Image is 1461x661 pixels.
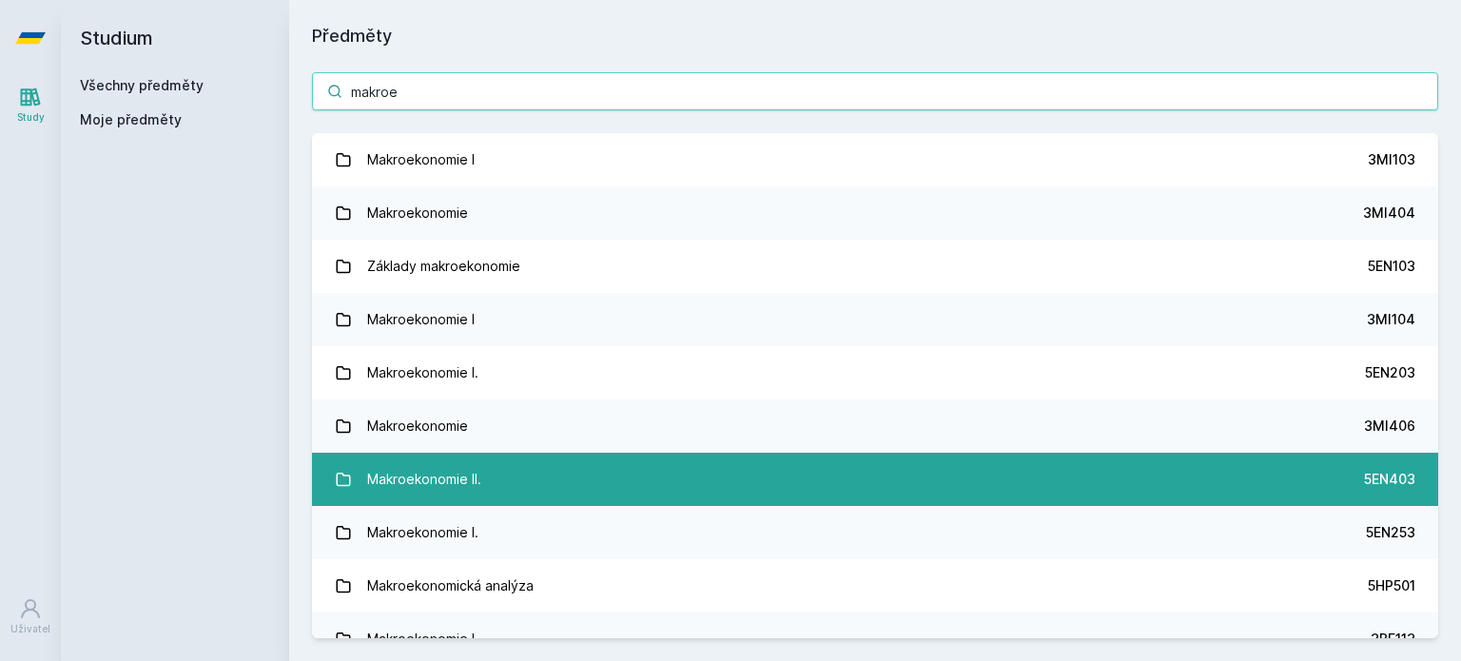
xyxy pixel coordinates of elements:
[1364,470,1415,489] div: 5EN403
[1366,523,1415,542] div: 5EN253
[1364,417,1415,436] div: 3MI406
[1367,310,1415,329] div: 3MI104
[312,346,1438,399] a: Makroekonomie I. 5EN203
[312,399,1438,453] a: Makroekonomie 3MI406
[312,453,1438,506] a: Makroekonomie II. 5EN403
[1371,630,1415,649] div: 3BE113
[312,72,1438,110] input: Název nebo ident předmětu…
[10,622,50,636] div: Uživatel
[312,23,1438,49] h1: Předměty
[312,240,1438,293] a: Základy makroekonomie 5EN103
[367,301,475,339] div: Makroekonomie I
[1368,257,1415,276] div: 5EN103
[1368,150,1415,169] div: 3MI103
[17,110,45,125] div: Study
[367,141,475,179] div: Makroekonomie I
[367,194,468,232] div: Makroekonomie
[312,559,1438,612] a: Makroekonomická analýza 5HP501
[312,186,1438,240] a: Makroekonomie 3MI404
[80,77,204,93] a: Všechny předměty
[367,460,481,498] div: Makroekonomie II.
[367,567,534,605] div: Makroekonomická analýza
[80,110,182,129] span: Moje předměty
[367,354,478,392] div: Makroekonomie I.
[1365,363,1415,382] div: 5EN203
[312,506,1438,559] a: Makroekonomie I. 5EN253
[312,293,1438,346] a: Makroekonomie I 3MI104
[1363,204,1415,223] div: 3MI404
[367,247,520,285] div: Základy makroekonomie
[4,588,57,646] a: Uživatel
[4,76,57,134] a: Study
[312,133,1438,186] a: Makroekonomie I 3MI103
[367,407,468,445] div: Makroekonomie
[367,514,478,552] div: Makroekonomie I.
[1368,576,1415,595] div: 5HP501
[367,620,475,658] div: Makroekonomie I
